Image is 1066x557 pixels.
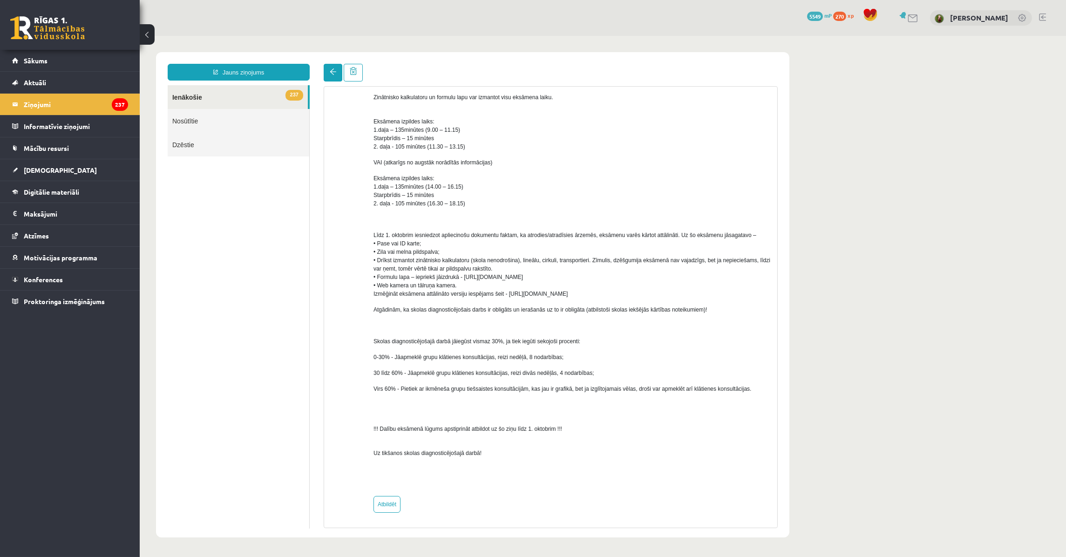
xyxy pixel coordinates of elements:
a: Motivācijas programma [12,247,128,268]
span: 0-30% - Jāapmeklē grupu klātienes konsultācijas, reizi nedēļā, 8 nodarbības; [234,318,424,325]
span: xp [848,12,854,19]
a: Ziņojumi237 [12,94,128,115]
a: 237Ienākošie [28,49,168,73]
span: Skolas diagnosticējošajā darbā jāiegūst vismaz 30%, ja tiek iegūti sekojoši procenti: [234,302,441,309]
legend: Maksājumi [24,203,128,224]
span: [DEMOGRAPHIC_DATA] [24,166,97,174]
a: Dzēstie [28,97,170,121]
span: Līdz 1. oktobrim iesniedzot apliecinošu dokumentu faktam, ka atrodies/atradīsies ārzemēs, eksāmen... [234,196,631,261]
a: [DEMOGRAPHIC_DATA] [12,159,128,181]
span: Motivācijas programma [24,253,97,262]
a: Aktuāli [12,72,128,93]
span: Zinātnisko kalkulatoru un formulu lapu var izmantot visu eksāmena laiku. [234,58,414,65]
a: Sākums [12,50,128,71]
span: Sākums [24,56,48,65]
a: Digitālie materiāli [12,181,128,203]
span: Uz tikšanos skolas diagnosticējošajā darbā! [234,414,342,421]
span: Eksāmena izpildes laiks: 1.daļa – 135minūtes (9.00 – 11.15) Starpbrīdis – 15 minūtes 2. daļa - 10... [234,82,326,114]
a: Mācību resursi [12,137,128,159]
span: Aktuāli [24,78,46,87]
a: [PERSON_NAME] [950,13,1008,22]
a: Atbildēt [234,460,261,477]
legend: Ziņojumi [24,94,128,115]
span: 30 līdz 60% - Jāapmeklē grupu klātienes konsultācijas, reizi divās nedēļās, 4 nodarbības; [234,334,455,340]
span: 270 [833,12,846,21]
span: mP [824,12,832,19]
a: Jauns ziņojums [28,28,170,45]
span: Proktoringa izmēģinājums [24,297,105,306]
span: Mācību resursi [24,144,69,152]
a: Proktoringa izmēģinājums [12,291,128,312]
img: Lauris Daniels Jakovļevs [935,14,944,23]
span: VAI (atkarīgs no augstāk norādītās informācijas) [234,123,353,130]
a: Nosūtītie [28,73,170,97]
a: 5549 mP [807,12,832,19]
span: Atgādinām, ka skolas diagnosticējošais darbs ir obligāts un ierašanās uz to ir obligāta (atbilsto... [234,271,567,277]
span: 237 [146,54,163,65]
a: Informatīvie ziņojumi [12,115,128,137]
span: Virs 60% - Pietiek ar ikmēneša grupu tiešsaistes konsultācijām, kas jau ir grafikā, bet ja izglīt... [234,350,611,356]
i: 237 [112,98,128,111]
a: 270 xp [833,12,858,19]
a: Maksājumi [12,203,128,224]
a: Atzīmes [12,225,128,246]
a: Rīgas 1. Tālmācības vidusskola [10,16,85,40]
span: Konferences [24,275,63,284]
span: Atzīmes [24,231,49,240]
span: !!! Dalību eksāmenā lūgums apstiprināt atbildot uz šo ziņu līdz 1. oktobrim !!! [234,390,422,396]
span: 5549 [807,12,823,21]
legend: Informatīvie ziņojumi [24,115,128,137]
a: Konferences [12,269,128,290]
span: Digitālie materiāli [24,188,79,196]
span: Eksāmena izpildes laiks: 1.daļa – 135minūtes (14.00 – 16.15) Starpbrīdis – 15 minūtes 2. daļa - 1... [234,139,326,171]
